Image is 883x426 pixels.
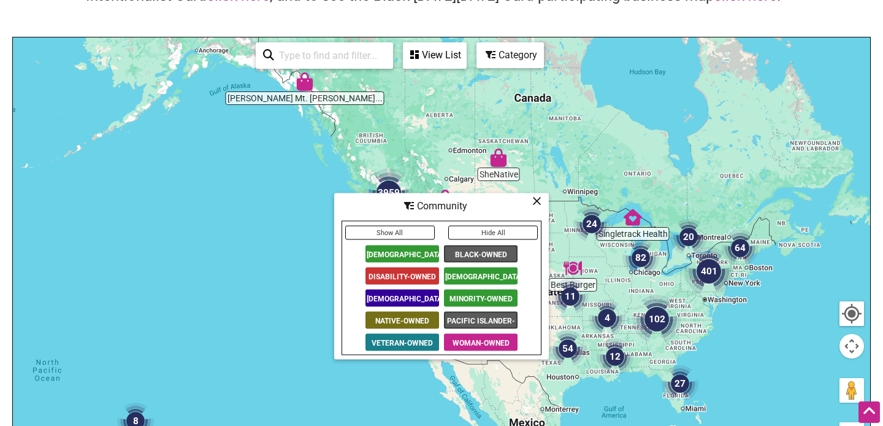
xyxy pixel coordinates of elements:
button: Show All [345,226,435,240]
div: See a list of the visible businesses [403,42,467,69]
button: Map camera controls [839,334,864,358]
div: 24 [573,206,610,242]
button: Drag Pegman onto the map to open Street View [839,378,864,403]
div: View List [404,44,465,67]
div: Scroll Back to Top [858,401,880,423]
div: Community [335,195,548,218]
span: Pacific Islander-Owned [444,312,518,329]
span: [DEMOGRAPHIC_DATA]-Owned [444,268,518,285]
span: [DEMOGRAPHIC_DATA]-Owned [365,246,439,263]
div: World Spice Merchants [436,190,454,208]
div: Tripp's Mt. Juneau Trading Post [296,72,314,91]
div: 27 [662,365,698,402]
span: Disability-Owned [365,268,439,285]
div: 64 [722,230,759,266]
input: Type to find and filter... [274,44,386,68]
span: Veteran-Owned [365,334,439,351]
span: Woman-Owned [444,334,518,351]
div: Filter by category [476,42,544,68]
div: 102 [632,295,681,344]
div: Singletrack Health [624,208,642,227]
div: 11 [552,278,589,315]
div: Filter by Community [334,193,549,360]
span: [DEMOGRAPHIC_DATA]-Owned [365,290,439,307]
button: Hide All [448,226,538,240]
span: Native-Owned [365,312,439,329]
div: 20 [670,219,707,255]
div: Best Burger [564,259,582,277]
div: SheNative [489,149,508,167]
span: Black-Owned [444,246,518,263]
div: 401 [684,247,733,296]
div: 4 [589,300,625,336]
div: Category [478,44,543,67]
div: 54 [549,330,586,367]
div: Type to search and filter [256,42,393,69]
span: Minority-Owned [444,290,518,307]
div: 82 [622,239,659,276]
div: 12 [597,338,633,375]
button: Your Location [839,301,864,326]
div: 3959 [364,168,413,217]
